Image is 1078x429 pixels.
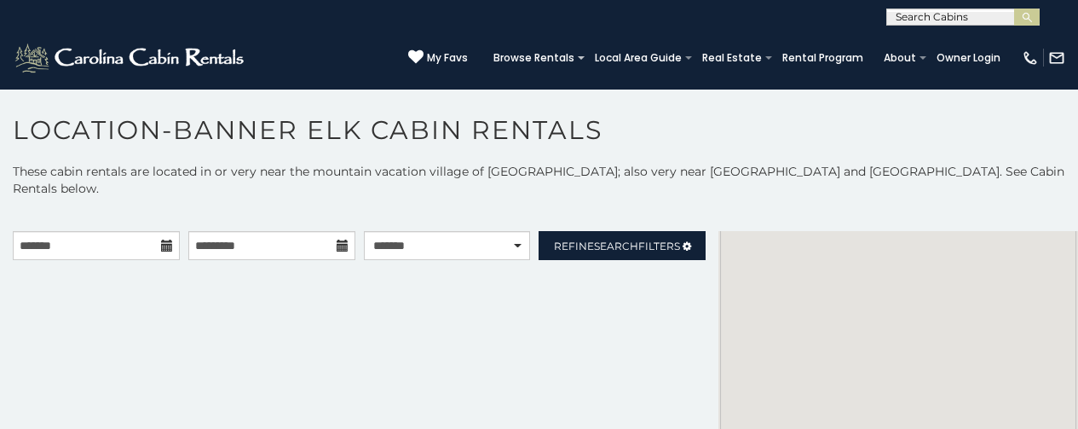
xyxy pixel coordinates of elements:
[427,50,468,66] span: My Favs
[694,46,770,70] a: Real Estate
[875,46,925,70] a: About
[539,231,706,260] a: RefineSearchFilters
[13,41,249,75] img: White-1-2.png
[774,46,872,70] a: Rental Program
[928,46,1009,70] a: Owner Login
[408,49,468,67] a: My Favs
[554,240,680,252] span: Refine Filters
[1048,49,1065,67] img: mail-regular-white.png
[586,46,690,70] a: Local Area Guide
[594,240,638,252] span: Search
[1022,49,1039,67] img: phone-regular-white.png
[485,46,583,70] a: Browse Rentals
